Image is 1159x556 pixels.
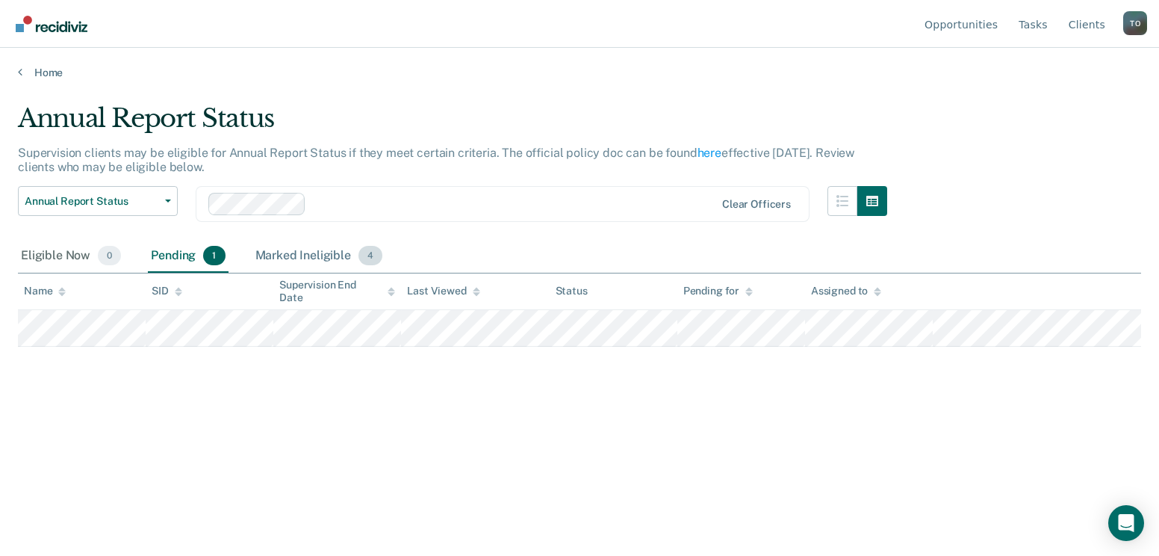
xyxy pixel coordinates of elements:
div: Name [24,285,66,297]
span: 4 [358,246,382,265]
div: Last Viewed [407,285,479,297]
button: Annual Report Status [18,186,178,216]
span: 1 [203,246,225,265]
div: Pending1 [148,240,228,273]
img: Recidiviz [16,16,87,32]
div: Annual Report Status [18,103,887,146]
div: Assigned to [811,285,881,297]
div: T O [1123,11,1147,35]
div: Clear officers [722,198,791,211]
span: 0 [98,246,121,265]
div: Pending for [683,285,753,297]
a: Home [18,66,1141,79]
div: Open Intercom Messenger [1108,505,1144,541]
span: Annual Report Status [25,195,159,208]
a: here [697,146,721,160]
div: Supervision End Date [279,279,395,304]
div: SID [152,285,182,297]
button: Profile dropdown button [1123,11,1147,35]
div: Eligible Now0 [18,240,124,273]
p: Supervision clients may be eligible for Annual Report Status if they meet certain criteria. The o... [18,146,854,174]
div: Marked Ineligible4 [252,240,386,273]
div: Status [556,285,588,297]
